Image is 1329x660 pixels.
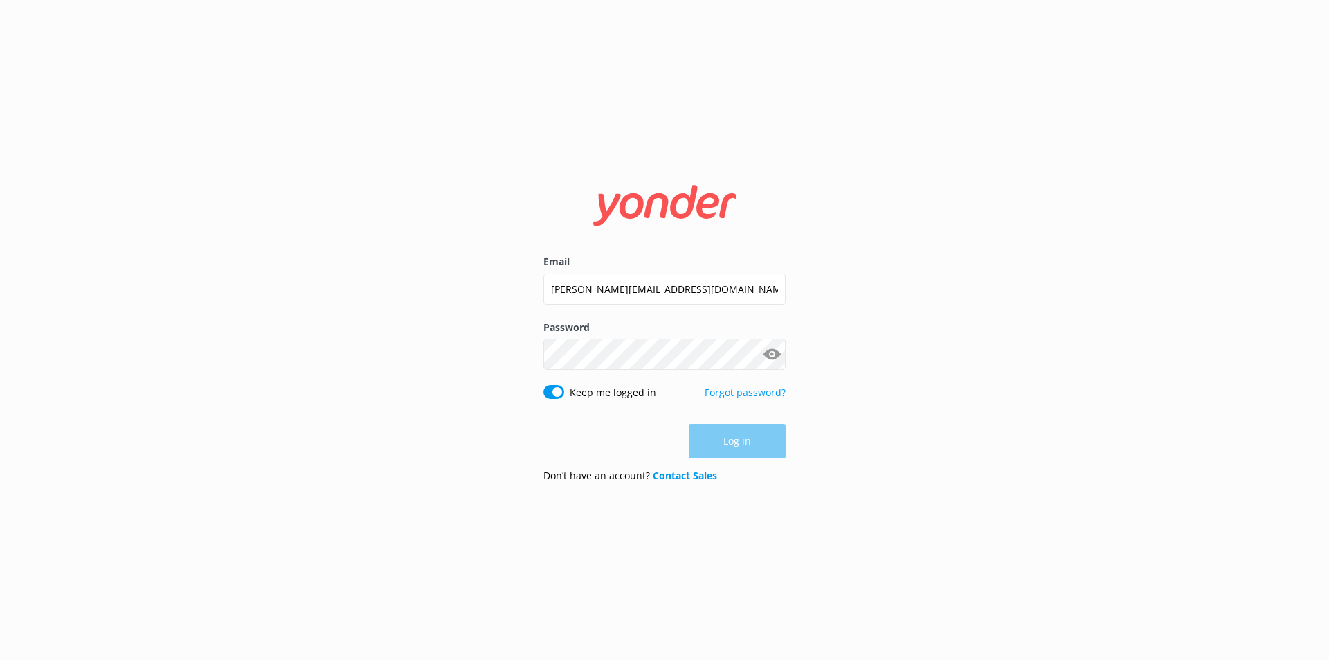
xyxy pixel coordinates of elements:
p: Don’t have an account? [543,468,717,483]
label: Email [543,254,786,269]
label: Keep me logged in [570,385,656,400]
a: Forgot password? [705,386,786,399]
button: Show password [758,341,786,368]
a: Contact Sales [653,469,717,482]
input: user@emailaddress.com [543,274,786,305]
label: Password [543,320,786,335]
